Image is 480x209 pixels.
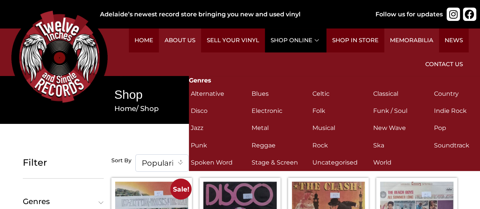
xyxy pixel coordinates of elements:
span: Popularity [135,154,189,172]
a: Memorabilia [384,28,439,52]
h2: Spoken Word [191,156,248,169]
h2: Celtic [312,87,369,100]
h2: Electronic [252,104,309,117]
a: Visit product category Folk [310,102,371,119]
span: Sale! [170,179,191,199]
h1: Shop [114,86,319,103]
a: Visit product category Alternative [189,85,250,102]
a: About Us [159,28,201,52]
a: Visit product category Electronic [250,102,310,119]
h2: Uncategorised [312,156,369,169]
a: Shop in Store [326,28,384,52]
h5: Filter [23,157,104,168]
h2: Punk [191,139,248,152]
a: Visit product category Stage & Screen [250,154,310,171]
h2: Alternative [191,87,248,100]
strong: Genres [189,77,211,84]
a: Visit product category Metal [250,119,310,136]
h2: Ska [373,139,430,152]
h2: Musical [312,121,369,135]
a: Visit product category Musical [310,119,371,136]
a: Visit product category Disco [189,102,250,119]
h2: Metal [252,121,309,135]
div: Follow us for updates [375,10,443,19]
a: Visit product category Blues [250,85,310,102]
a: Shop Online [265,28,326,52]
h5: Sort By [111,157,131,164]
h2: New Wave [373,121,430,135]
a: Visit product category Rock [310,137,371,154]
a: Home [114,104,136,113]
a: Visit product category Jazz [189,119,250,136]
nav: Breadcrumb [114,103,319,114]
a: Home [129,28,159,52]
h2: Rock [312,139,369,152]
span: Genres [23,198,100,205]
h2: Stage & Screen [252,156,309,169]
div: Adelaide’s newest record store bringing you new and used vinyl [100,10,366,19]
a: Visit product category Funk / Soul [371,102,432,119]
a: Visit product category Classical [371,85,432,102]
a: Visit product category Ska [371,137,432,154]
h2: Folk [312,104,369,117]
a: Visit product category Uncategorised [310,154,371,171]
a: Visit product category World [371,154,432,171]
a: Contact Us [420,52,469,76]
a: Visit product category Reggae [250,137,310,154]
h2: World [373,156,430,169]
h2: Reggae [252,139,309,152]
a: Visit product category Celtic [310,85,371,102]
a: News [439,28,469,52]
button: Genres [23,198,104,205]
a: Sell Your Vinyl [201,28,265,52]
h2: Jazz [191,121,248,135]
a: Visit product category New Wave [371,119,432,136]
h2: Disco [191,104,248,117]
span: Popularity [136,155,188,171]
h2: Funk / Soul [373,104,430,117]
a: Visit product category Spoken Word [189,154,250,171]
h2: Classical [373,87,430,100]
a: Visit product category Punk [189,137,250,154]
h2: Blues [252,87,309,100]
